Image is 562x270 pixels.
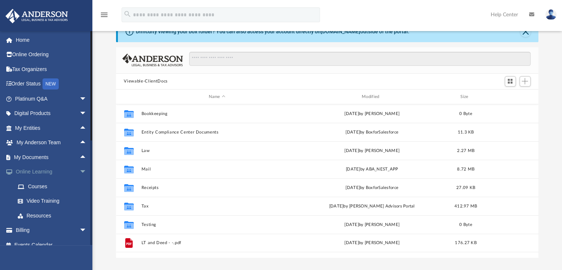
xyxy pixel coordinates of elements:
[5,150,94,165] a: My Documentsarrow_drop_up
[296,185,447,191] div: [DATE] by BoxforSalesforce
[296,240,447,247] div: [DATE] by [PERSON_NAME]
[79,106,94,121] span: arrow_drop_down
[5,47,98,62] a: Online Ordering
[457,167,474,171] span: 8.72 MB
[79,150,94,165] span: arrow_drop_up
[79,165,94,180] span: arrow_drop_down
[141,111,293,116] button: Bookkeeping
[136,28,409,36] div: Difficulty viewing your box folder? You can also access your account directly on outside of the p...
[100,10,109,19] i: menu
[42,78,59,90] div: NEW
[454,204,477,208] span: 412.97 MB
[141,94,293,100] div: Name
[296,203,447,210] div: [DATE] by [PERSON_NAME] Advisors Portal
[5,62,98,77] a: Tax Organizers
[141,185,293,190] button: Receipts
[296,94,448,100] div: Modified
[189,52,530,66] input: Search files and folders
[296,222,447,228] div: [DATE] by [PERSON_NAME]
[451,94,480,100] div: Size
[520,27,531,37] button: Close
[5,121,98,135] a: My Entitiesarrow_drop_up
[141,204,293,209] button: Tax
[141,241,293,246] button: LT and Deed - -.pdf
[5,135,94,150] a: My Anderson Teamarrow_drop_up
[484,94,535,100] div: id
[321,28,360,34] a: [DOMAIN_NAME]
[116,104,539,257] div: grid
[455,241,476,245] span: 176.27 KB
[5,165,98,179] a: Online Learningarrow_drop_down
[79,135,94,151] span: arrow_drop_up
[3,9,70,23] img: Anderson Advisors Platinum Portal
[5,91,98,106] a: Platinum Q&Aarrow_drop_down
[123,10,132,18] i: search
[5,77,98,92] a: Order StatusNEW
[545,9,556,20] img: User Pic
[296,148,447,154] div: [DATE] by [PERSON_NAME]
[296,111,447,117] div: [DATE] by [PERSON_NAME]
[5,106,98,121] a: Digital Productsarrow_drop_down
[119,94,137,100] div: id
[296,166,447,173] div: [DATE] by ABA_NEST_APP
[10,179,98,194] a: Courses
[79,91,94,107] span: arrow_drop_down
[100,14,109,19] a: menu
[459,223,472,227] span: 0 Byte
[296,129,447,136] div: [DATE] by BoxforSalesforce
[459,112,472,116] span: 0 Byte
[79,121,94,136] span: arrow_drop_up
[457,130,474,134] span: 11.3 KB
[520,76,531,87] button: Add
[124,78,167,85] button: Viewable-ClientDocs
[5,223,98,238] a: Billingarrow_drop_down
[141,130,293,135] button: Entity Compliance Center Documents
[5,237,98,252] a: Events Calendar
[141,167,293,172] button: Mail
[456,186,475,190] span: 27.09 KB
[141,148,293,153] button: Law
[10,208,98,223] a: Resources
[457,149,474,153] span: 2.27 MB
[79,223,94,238] span: arrow_drop_down
[10,194,94,209] a: Video Training
[5,33,98,47] a: Home
[505,76,516,87] button: Switch to Grid View
[141,222,293,227] button: Testing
